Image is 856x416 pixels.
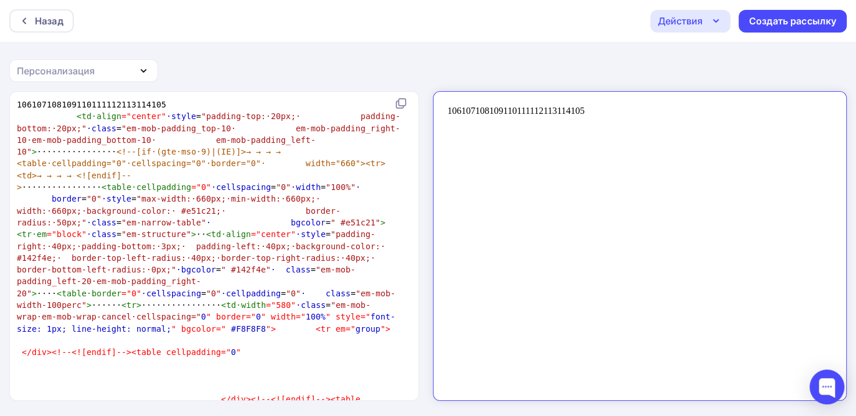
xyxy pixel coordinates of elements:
[306,312,325,321] span: 100%
[17,383,406,416] span: ͏‌ ͏‌ ͏‌ ͏‌ ͏‌ ͏‌ ͏‌ ͏‌ ͏‌ ͏‌ ͏‌ ͏‌ ͏‌ ͏‌ ͏‌ ͏‌ ͏‌ ͏‌ ͏‌ ͏‌ ͏‌ ͏‌ ͏‌ ͏‌ ͏‌ ͏‌ ͏‌ ͏‌ ͏‌ ͏‌ ͏‌ ͏‌ ͏...
[137,300,142,310] span: >
[256,229,296,239] span: "center"
[127,112,167,121] span: "center"
[286,265,311,274] span: class
[171,324,226,333] span: " bgcolor="
[356,324,381,333] span: group
[196,182,212,192] span: "0"
[71,324,131,333] span: line-height:
[325,312,370,321] span: " style="
[231,324,266,333] span: #F8F8F8
[87,229,116,239] span: ·‌class
[17,312,395,333] span: font-size:
[46,324,66,333] span: 1px;
[231,347,236,357] span: 0
[87,194,102,203] span: "0"
[201,312,206,321] span: 0
[658,14,703,28] div: Действия
[17,100,166,109] span: 106107108109110111112113114105
[251,229,256,239] span: =
[87,218,116,227] span: ·‌class
[121,300,127,310] span: <
[52,194,81,203] span: border
[17,64,95,78] div: Персонализация
[5,5,390,15] body: 106107108109110111112113114105
[121,229,191,239] span: "em-structure"
[137,324,171,333] span: normal;
[206,229,212,239] span: <
[296,229,325,239] span: ·‌style
[57,289,62,298] span: <
[221,265,271,274] span: " #142f4e"
[17,147,385,192] span: <!--[if·‌(gte·‌mso·‌9)|(IE)]>→ → → → <table·‌cellpadding="0"·‌cellspacing="0"·‌border="0"·‌ width...
[266,300,271,310] span: =
[301,289,306,298] span: ·‌
[9,59,158,82] button: Персонализация
[276,182,291,192] span: "0"
[191,182,196,192] span: =
[141,289,201,298] span: ·‌cellspacing
[271,300,296,310] span: "580"
[749,15,836,28] div: Создать рассылку
[106,182,191,192] span: table·‌cellpadding
[46,229,52,239] span: =
[266,324,356,333] span: "> <tr em="
[166,112,196,121] span: ·‌style
[52,229,87,239] span: "block"
[325,289,350,298] span: class
[291,218,325,227] span: bgcolor
[291,182,321,192] span: ·‌width
[211,229,251,239] span: td·‌align
[35,14,63,28] div: Назад
[356,182,361,192] span: ·‌
[17,124,400,157] span: "em-mob-padding_top-10·‌ em-mob-padding_right-10·‌em-mob-padding_bottom-10·‌ em-mob-padding_left-10"
[176,265,216,274] span: ·‌bgcolor
[211,182,271,192] span: ·‌cellspacing
[650,10,730,33] button: Действия
[271,265,276,274] span: ·‌
[17,112,400,132] span: "padding-top:·‌20px;·‌ padding-bottom:·‌20px;"
[121,218,206,227] span: "em-narrow-table"
[326,182,356,192] span: "100%"
[191,229,196,239] span: >
[87,124,116,133] span: ·‌class
[121,112,127,121] span: =
[121,289,127,298] span: =
[17,347,406,381] span: " ͏‌ ͏‌ ͏‌ ͏‌ ͏‌ ͏‌ ͏‌ ͏‌ ͏‌ ͏‌ ͏‌ ͏‌ ͏‌ ͏‌ ͏‌ ͏‌ ͏‌ ͏‌ ͏‌ ͏‌ ͏‌ ͏‌ ͏‌ ͏‌ ͏‌ ͏‌ ͏‌ ͏‌ ͏‌ ͏‌ ͏‌ ͏‌...
[17,194,400,227] span: "max-width:·‌660px;·‌min-width:·‌660px;·‌ width:·‌660px;·‌background-color:·‌ #e51c21;·‌ border-r...
[81,112,121,121] span: td·‌align
[226,300,266,310] span: td·‌width
[261,312,306,321] span: " width="
[102,194,131,203] span: ·‌style
[22,229,47,239] span: tr·‌em
[127,289,142,298] span: "0"
[127,300,137,310] span: tr
[77,112,82,121] span: <
[17,112,410,381] span: = = ·‌·‌·‌·‌·‌·‌·‌·‌·‌·‌·‌·‌·‌·‌·‌·‌ ·‌·‌·‌·‌·‌·‌·‌·‌·‌·‌·‌·‌·‌·‌·‌·‌ = = = = = = = ·‌·‌ = = = ·‌...
[221,300,227,310] span: <
[17,265,356,298] span: "em-mob-padding_left-20·‌em-mob-padding_right-20"
[17,324,410,357] span: "> ͏‌ ͏‌ ͏‌ ͏‌ ͏‌ ͏‌ ͏‌ ͏‌ ͏‌ ͏‌ ͏‌ ͏‌ ͏‌ ͏‌ ͏‌ ͏‌ ͏‌ ͏‌ ͏‌ ͏‌ ͏‌ ͏‌ ͏‌ ͏‌ ͏‌ ͏‌ ͏‌ ͏‌ ͏‌ ͏‌ ͏‌ ͏...
[62,289,121,298] span: table·‌border
[102,182,107,192] span: <
[206,312,256,321] span: " border="
[286,289,301,298] span: "0"
[331,218,381,227] span: " #e51c21"
[206,289,221,298] span: "0"
[206,218,212,227] span: ·‌
[221,289,281,298] span: ·‌cellpadding
[32,147,37,156] span: >
[256,312,261,321] span: 0
[87,300,92,310] span: >
[32,289,37,298] span: >
[296,300,325,310] span: ·‌class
